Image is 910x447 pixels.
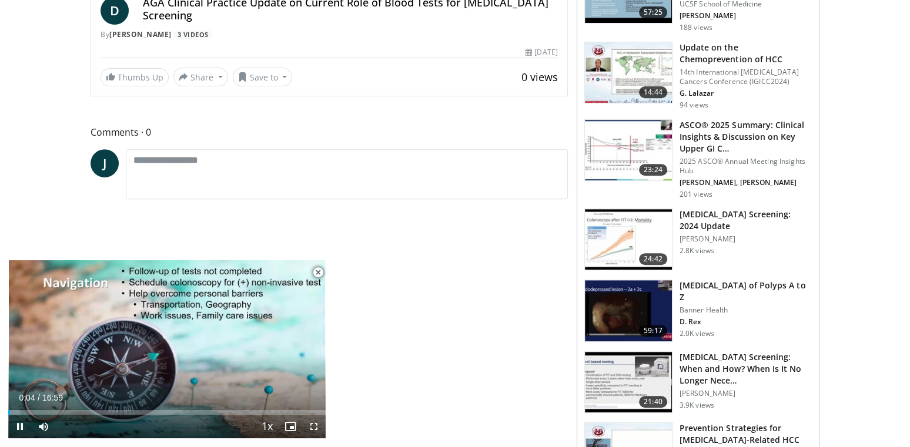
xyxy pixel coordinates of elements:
[680,401,714,410] p: 3.9K views
[173,30,212,40] a: 3 Videos
[302,415,326,438] button: Fullscreen
[680,68,812,86] p: 14th International [MEDICAL_DATA] Cancers Conference (IGICC2024)
[584,42,812,110] a: 14:44 Update on the Chemoprevention of HCC 14th International [MEDICAL_DATA] Cancers Conference (...
[680,246,714,256] p: 2.8K views
[680,190,712,199] p: 201 views
[680,157,812,176] p: 2025 ASCO® Annual Meeting Insights Hub
[585,280,672,341] img: bf168eeb-0ca8-416e-a810-04a26ed65824.150x105_q85_crop-smart_upscale.jpg
[584,209,812,271] a: 24:42 [MEDICAL_DATA] Screening: 2024 Update [PERSON_NAME] 2.8K views
[101,29,558,40] div: By
[233,68,293,86] button: Save to
[173,68,228,86] button: Share
[680,11,812,21] p: [PERSON_NAME]
[8,260,326,439] video-js: Video Player
[639,325,667,337] span: 59:17
[255,415,279,438] button: Playback Rate
[639,253,667,265] span: 24:42
[585,209,672,270] img: ac114b1b-ca58-43de-a309-898d644626b7.150x105_q85_crop-smart_upscale.jpg
[585,352,672,413] img: 77cb6b5f-a603-4fe4-a4bb-7ebc24ae7176.150x105_q85_crop-smart_upscale.jpg
[639,164,667,176] span: 23:24
[526,47,557,58] div: [DATE]
[680,23,712,32] p: 188 views
[101,68,169,86] a: Thumbs Up
[680,42,812,65] h3: Update on the Chemoprevention of HCC
[32,415,55,438] button: Mute
[680,89,812,98] p: G. Lalazar
[306,260,330,285] button: Close
[42,393,63,402] span: 16:59
[680,329,714,338] p: 2.0K views
[585,120,672,181] img: 9522cccb-a5ab-49be-9991-6be183005c42.150x105_q85_crop-smart_upscale.jpg
[585,42,672,103] img: a42f989e-7478-40ea-a598-a8d367b822ff.150x105_q85_crop-smart_upscale.jpg
[680,209,812,232] h3: [MEDICAL_DATA] Screening: 2024 Update
[680,305,812,315] p: Banner Health
[639,396,667,408] span: 21:40
[639,6,667,18] span: 57:25
[680,351,812,386] h3: [MEDICAL_DATA] Screening: When and How? When Is It No Longer Nece…
[91,125,568,140] span: Comments 0
[19,393,35,402] span: 0:04
[8,410,326,415] div: Progress Bar
[584,280,812,342] a: 59:17 [MEDICAL_DATA] of Polyps A to Z Banner Health D. Rex 2.0K views
[639,86,667,98] span: 14:44
[8,415,32,438] button: Pause
[521,70,558,84] span: 0 views
[680,100,708,110] p: 94 views
[680,317,812,327] p: D. Rex
[584,351,812,414] a: 21:40 [MEDICAL_DATA] Screening: When and How? When Is It No Longer Nece… [PERSON_NAME] 3.9K views
[279,415,302,438] button: Enable picture-in-picture mode
[584,119,812,199] a: 23:24 ASCO® 2025 Summary: Clinical Insights & Discussion on Key Upper GI C… 2025 ASCO® Annual Mee...
[680,280,812,303] h3: [MEDICAL_DATA] of Polyps A to Z
[91,149,119,177] a: J
[680,389,812,398] p: [PERSON_NAME]
[109,29,172,39] a: [PERSON_NAME]
[680,119,812,154] h3: ASCO® 2025 Summary: Clinical Insights & Discussion on Key Upper GI C…
[680,234,812,244] p: [PERSON_NAME]
[38,393,40,402] span: /
[680,178,812,187] p: [PERSON_NAME], [PERSON_NAME]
